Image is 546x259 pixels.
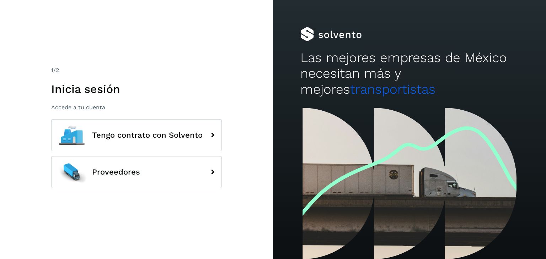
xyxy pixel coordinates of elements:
span: Proveedores [92,168,140,176]
span: 1 [51,67,53,73]
span: transportistas [350,82,435,97]
button: Tengo contrato con Solvento [51,119,222,151]
button: Proveedores [51,156,222,188]
h2: Las mejores empresas de México necesitan más y mejores [300,50,519,97]
p: Accede a tu cuenta [51,104,222,111]
span: Tengo contrato con Solvento [92,131,203,139]
div: /2 [51,66,222,75]
h1: Inicia sesión [51,82,222,96]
